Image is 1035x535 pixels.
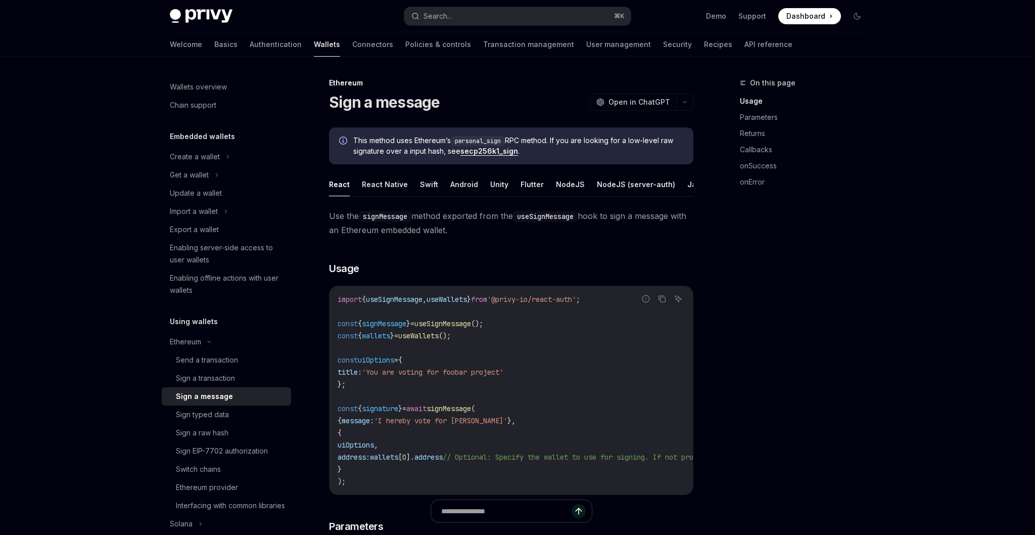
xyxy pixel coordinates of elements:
span: const [338,404,358,413]
span: (); [439,331,451,340]
div: Search... [424,10,452,22]
span: 'You are voting for foobar project' [362,368,503,377]
a: onSuccess [740,158,873,174]
span: Dashboard [786,11,825,21]
h1: Sign a message [329,93,440,111]
a: Basics [214,32,238,57]
span: { [338,416,342,425]
span: = [410,319,414,328]
button: Swift [420,172,438,196]
button: Get a wallet [162,166,291,184]
a: Authentication [250,32,302,57]
button: Create a wallet [162,148,291,166]
a: API reference [744,32,792,57]
span: import [338,295,362,304]
a: Sign EIP-7702 authorization [162,442,291,460]
a: Sign a transaction [162,369,291,387]
span: Usage [329,261,359,276]
code: signMessage [359,211,411,222]
button: Android [450,172,478,196]
span: signMessage [362,319,406,328]
span: { [358,404,362,413]
a: Interfacing with common libraries [162,497,291,515]
a: User management [586,32,651,57]
span: } [390,331,394,340]
span: title: [338,368,362,377]
a: Send a transaction [162,351,291,369]
div: Import a wallet [170,205,218,217]
code: useSignMessage [513,211,578,222]
div: Export a wallet [170,224,219,236]
span: uiOptions [338,440,374,450]
span: } [406,319,410,328]
a: onError [740,174,873,190]
div: Sign a raw hash [176,427,228,439]
button: Ask AI [672,292,685,305]
span: message: [342,416,374,425]
span: address [414,453,443,462]
span: // Optional: Specify the wallet to use for signing. If not provided, the first wallet will be used. [443,453,843,462]
a: Export a wallet [162,220,291,239]
span: Use the method exported from the hook to sign a message with an Ethereum embedded wallet. [329,209,693,237]
a: Parameters [740,109,873,125]
button: Copy the contents from the code block [655,292,669,305]
span: const [338,319,358,328]
span: signature [362,404,398,413]
button: Import a wallet [162,202,291,220]
span: ⌘ K [614,12,625,20]
a: Enabling server-side access to user wallets [162,239,291,269]
input: Ask a question... [441,500,572,522]
a: Wallets overview [162,78,291,96]
div: Ethereum provider [176,481,238,494]
a: Returns [740,125,873,142]
div: Send a transaction [176,354,238,366]
button: Ethereum [162,333,291,351]
button: Report incorrect code [639,292,652,305]
button: Java [687,172,705,196]
span: (); [471,319,483,328]
a: Chain support [162,96,291,114]
span: 0 [402,453,406,462]
a: Security [663,32,692,57]
a: secp256k1_sign [460,147,518,156]
div: Get a wallet [170,169,209,181]
span: , [422,295,427,304]
h5: Embedded wallets [170,130,235,143]
div: Ethereum [329,78,693,88]
span: useWallets [427,295,467,304]
span: = [394,355,398,365]
a: Switch chains [162,460,291,478]
button: Open in ChatGPT [590,94,676,111]
span: ); [338,477,346,486]
span: } [467,295,471,304]
span: This method uses Ethereum’s RPC method. If you are looking for a low-level raw signature over a i... [353,136,683,156]
span: wallets [370,453,398,462]
img: dark logo [170,9,232,23]
button: Flutter [521,172,544,196]
span: = [394,331,398,340]
span: }, [507,416,515,425]
a: Dashboard [778,8,841,24]
div: Solana [170,518,193,530]
div: Chain support [170,99,216,111]
span: On this page [750,77,795,89]
a: Wallets [314,32,340,57]
div: Sign typed data [176,409,229,421]
span: [ [398,453,402,462]
div: Ethereum [170,336,201,348]
h5: Using wallets [170,316,218,328]
a: Sign a message [162,387,291,406]
div: Enabling offline actions with user wallets [170,272,285,296]
div: Switch chains [176,463,221,475]
span: ; [576,295,580,304]
span: uiOptions [358,355,394,365]
span: } [338,465,342,474]
span: signMessage [427,404,471,413]
span: from [471,295,487,304]
span: const [338,331,358,340]
a: Policies & controls [405,32,471,57]
span: }; [338,380,346,389]
span: ]. [406,453,414,462]
button: Toggle dark mode [849,8,865,24]
a: Callbacks [740,142,873,158]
